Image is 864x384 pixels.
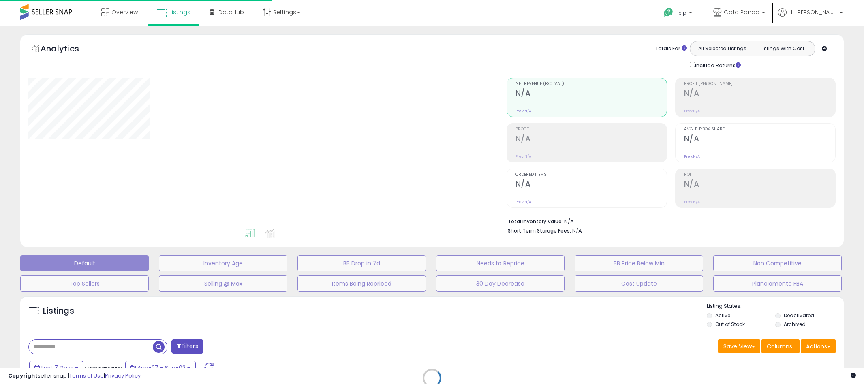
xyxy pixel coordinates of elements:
strong: Copyright [8,372,38,380]
span: DataHub [218,8,244,16]
button: Inventory Age [159,255,287,271]
span: Hi [PERSON_NAME] [789,8,837,16]
a: Help [657,1,700,26]
li: N/A [508,216,830,226]
a: Hi [PERSON_NAME] [778,8,843,26]
span: Profit [515,127,667,132]
button: All Selected Listings [692,43,753,54]
span: ROI [684,173,835,177]
span: Avg. Buybox Share [684,127,835,132]
span: Help [676,9,686,16]
h2: N/A [684,134,835,145]
button: Items Being Repriced [297,275,426,292]
button: BB Drop in 7d [297,255,426,271]
small: Prev: N/A [684,154,700,159]
button: Top Sellers [20,275,149,292]
button: Default [20,255,149,271]
span: Overview [111,8,138,16]
button: BB Price Below Min [575,255,703,271]
button: Selling @ Max [159,275,287,292]
div: Totals For [655,45,687,53]
button: Non Competitive [713,255,842,271]
span: Ordered Items [515,173,667,177]
div: Include Returns [684,60,751,70]
span: Profit [PERSON_NAME] [684,82,835,86]
small: Prev: N/A [684,109,700,113]
b: Total Inventory Value: [508,218,563,225]
span: Net Revenue (Exc. VAT) [515,82,667,86]
h5: Analytics [41,43,95,56]
h2: N/A [515,89,667,100]
button: Planejamento FBA [713,275,842,292]
div: seller snap | | [8,372,141,380]
span: Gato Panda [724,8,759,16]
i: Get Help [663,7,674,17]
button: Needs to Reprice [436,255,565,271]
button: Cost Update [575,275,703,292]
small: Prev: N/A [684,199,700,204]
h2: N/A [515,134,667,145]
span: N/A [572,227,582,235]
h2: N/A [684,89,835,100]
h2: N/A [684,179,835,190]
span: Listings [169,8,190,16]
small: Prev: N/A [515,109,531,113]
button: 30 Day Decrease [436,275,565,292]
small: Prev: N/A [515,154,531,159]
b: Short Term Storage Fees: [508,227,571,234]
h2: N/A [515,179,667,190]
small: Prev: N/A [515,199,531,204]
button: Listings With Cost [752,43,813,54]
